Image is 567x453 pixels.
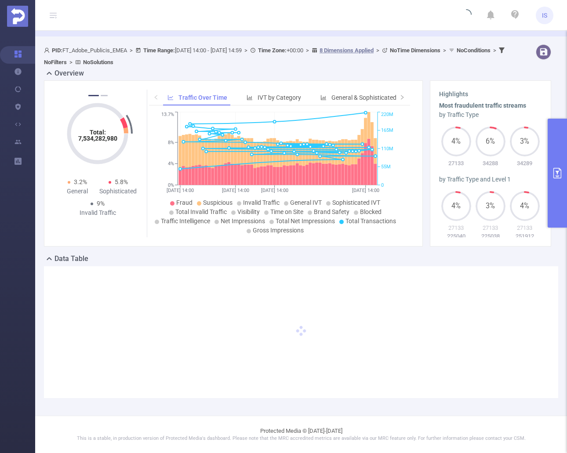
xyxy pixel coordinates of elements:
i: icon: user [44,47,52,53]
div: Invalid Traffic [77,208,118,217]
button: 2 [101,95,108,96]
span: 9% [97,200,105,207]
span: 3% [476,203,505,210]
span: Invalid Traffic [243,199,280,206]
tspan: [DATE] 14:00 [261,188,288,193]
span: Visibility [237,208,260,215]
span: > [127,47,135,54]
span: FT_Adobe_Publicis_EMEA [DATE] 14:00 - [DATE] 14:59 +00:00 [44,47,507,65]
b: Time Zone: [258,47,287,54]
span: Total Invalid Traffic [175,208,227,215]
p: 27133 [439,159,473,168]
footer: Protected Media © [DATE]-[DATE] [35,416,567,453]
i: icon: bar-chart [320,94,327,101]
tspan: 165M [381,128,393,134]
tspan: 55M [381,164,391,170]
p: 34288 [473,159,508,168]
tspan: 13.7% [161,112,174,118]
span: Time on Site [270,208,303,215]
div: Sophisticated [98,187,138,196]
p: 225040 [439,232,473,241]
b: Most fraudulent traffic streams [439,102,526,109]
span: 6% [476,138,505,145]
span: Brand Safety [314,208,349,215]
span: > [303,47,312,54]
tspan: 7,534,282,980 [78,135,117,142]
span: Total Net Impressions [276,217,335,225]
tspan: [DATE] 14:00 [352,188,379,193]
b: No Conditions [457,47,491,54]
span: Fraud [176,199,193,206]
tspan: 220M [381,112,393,118]
tspan: 110M [381,146,393,152]
span: IVT by Category [258,94,301,101]
span: Total Transactions [345,217,396,225]
span: General & Sophisticated IVT by Category [331,94,441,101]
p: 27133 [473,224,508,232]
div: by Traffic Type and Level 1 [439,175,542,184]
i: icon: bar-chart [247,94,253,101]
span: > [242,47,250,54]
span: > [67,59,75,65]
h2: Data Table [55,254,88,264]
i: icon: right [400,94,405,100]
span: Traffic Intelligence [161,217,210,225]
button: 1 [88,95,99,96]
span: 3.2% [74,178,87,185]
span: > [440,47,449,54]
h2: Overview [55,68,84,79]
span: Traffic Over Time [178,94,227,101]
tspan: Total: [90,129,106,136]
span: Blocked [360,208,382,215]
b: No Time Dimensions [390,47,440,54]
p: This is a stable, in production version of Protected Media's dashboard. Please note that the MRC ... [57,435,545,442]
p: 225038 [473,232,508,241]
tspan: [DATE] 14:00 [222,188,249,193]
span: > [491,47,499,54]
div: by Traffic Type [439,110,542,120]
img: Protected Media [7,6,28,27]
span: Gross Impressions [253,227,304,234]
div: General [57,187,98,196]
span: 4% [441,203,471,210]
h3: Highlights [439,90,542,99]
b: PID: [52,47,62,54]
i: icon: line-chart [167,94,174,101]
span: 4% [510,203,540,210]
p: 27133 [439,224,473,232]
b: Time Range: [143,47,175,54]
tspan: 4% [168,161,174,167]
span: > [374,47,382,54]
span: General IVT [290,199,322,206]
span: 3% [510,138,540,145]
span: Net Impressions [221,217,265,225]
p: 34289 [508,159,542,168]
tspan: 0% [168,182,174,188]
u: 8 Dimensions Applied [320,47,374,54]
span: Sophisticated IVT [332,199,380,206]
span: Suspicious [203,199,233,206]
tspan: 8% [168,140,174,145]
b: No Solutions [83,59,113,65]
i: icon: left [153,94,159,100]
span: IS [542,7,547,24]
p: 251912 [508,232,542,241]
p: 27133 [508,224,542,232]
i: icon: loading [461,9,472,22]
tspan: [DATE] 14:00 [167,188,194,193]
span: 4% [441,138,471,145]
tspan: 0 [381,182,384,188]
b: No Filters [44,59,67,65]
span: 5.8% [115,178,128,185]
